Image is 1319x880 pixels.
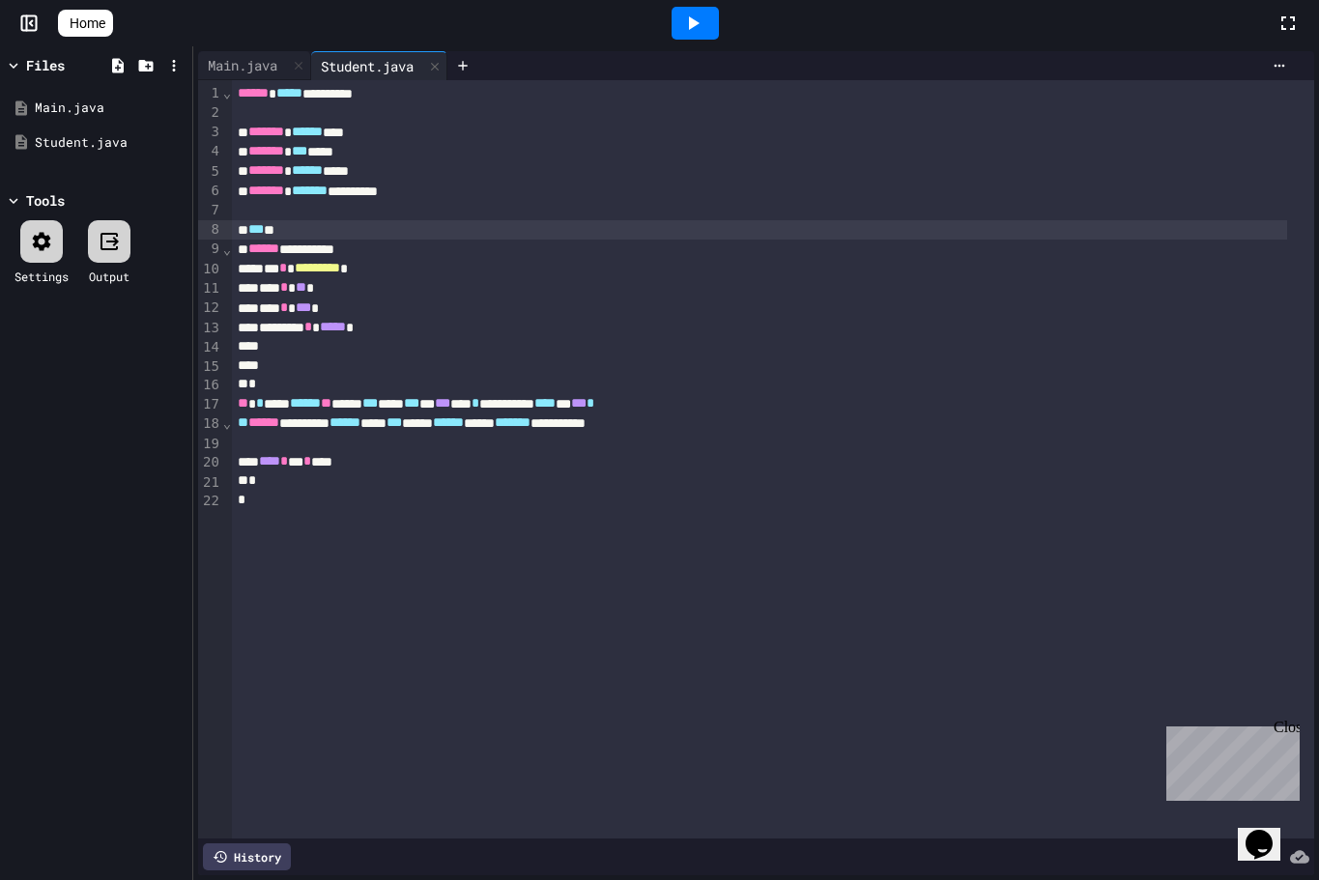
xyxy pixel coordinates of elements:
[198,103,222,123] div: 2
[198,182,222,201] div: 6
[198,220,222,240] div: 8
[198,338,222,357] div: 14
[26,55,65,75] div: Files
[58,10,113,37] a: Home
[222,85,232,100] span: Fold line
[1238,803,1300,861] iframe: chat widget
[198,142,222,161] div: 4
[198,414,222,434] div: 18
[198,298,222,318] div: 12
[198,162,222,182] div: 5
[198,473,222,493] div: 21
[198,279,222,298] div: 11
[198,123,222,142] div: 3
[198,492,222,511] div: 22
[222,415,232,431] span: Fold line
[70,14,105,33] span: Home
[198,453,222,472] div: 20
[8,8,133,123] div: Chat with us now!Close
[1159,719,1300,801] iframe: chat widget
[198,55,287,75] div: Main.java
[198,240,222,259] div: 9
[203,843,291,870] div: History
[198,435,222,454] div: 19
[35,133,186,153] div: Student.java
[198,376,222,395] div: 16
[198,319,222,338] div: 13
[222,241,232,257] span: Fold line
[311,56,423,76] div: Student.java
[311,51,447,80] div: Student.java
[198,51,311,80] div: Main.java
[198,395,222,414] div: 17
[198,260,222,279] div: 10
[198,84,222,103] div: 1
[14,268,69,285] div: Settings
[26,190,65,211] div: Tools
[198,201,222,220] div: 7
[35,99,186,118] div: Main.java
[89,268,129,285] div: Output
[198,357,222,377] div: 15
